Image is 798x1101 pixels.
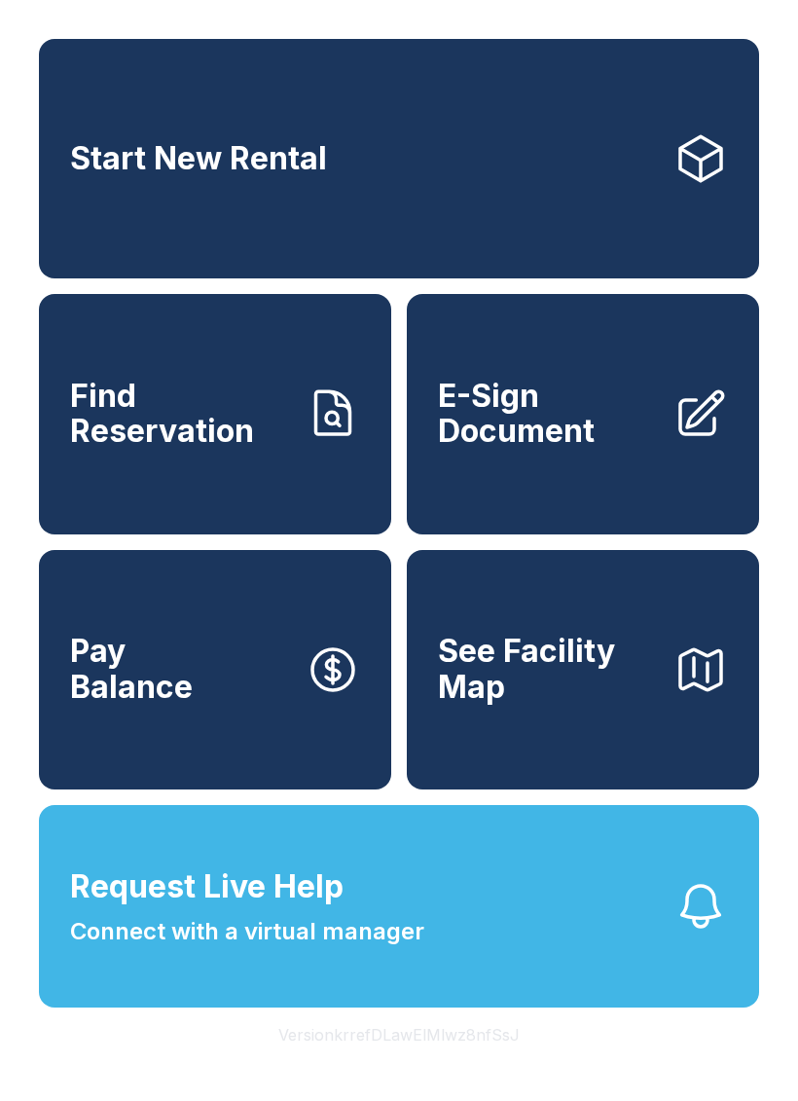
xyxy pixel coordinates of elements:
span: Request Live Help [70,863,344,910]
span: Start New Rental [70,141,327,177]
span: See Facility Map [438,634,658,705]
span: Connect with a virtual manager [70,914,424,949]
button: See Facility Map [407,550,759,789]
span: E-Sign Document [438,379,658,450]
button: PayBalance [39,550,391,789]
span: Find Reservation [70,379,290,450]
button: VersionkrrefDLawElMlwz8nfSsJ [263,1008,535,1062]
a: Find Reservation [39,294,391,533]
span: Pay Balance [70,634,193,705]
button: Request Live HelpConnect with a virtual manager [39,805,759,1008]
a: E-Sign Document [407,294,759,533]
a: Start New Rental [39,39,759,278]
